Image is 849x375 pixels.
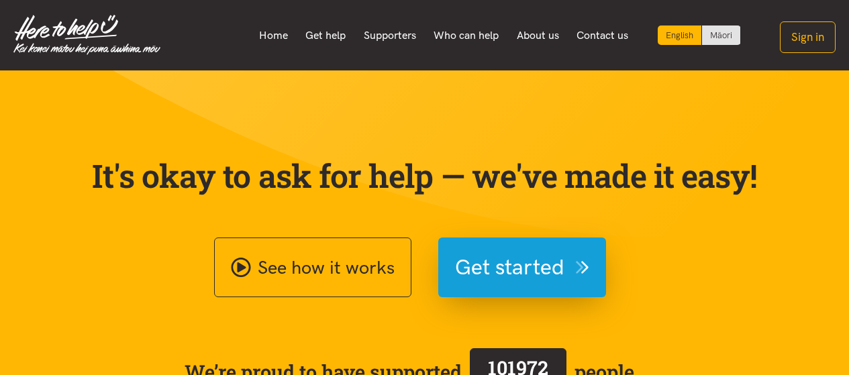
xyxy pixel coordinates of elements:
a: See how it works [214,237,411,297]
a: Who can help [425,21,508,50]
button: Get started [438,237,606,297]
a: About us [508,21,568,50]
a: Supporters [354,21,425,50]
span: Get started [455,250,564,284]
a: Get help [297,21,355,50]
div: Current language [658,25,702,45]
a: Switch to Te Reo Māori [702,25,740,45]
img: Home [13,15,160,55]
button: Sign in [780,21,836,53]
a: Contact us [568,21,638,50]
div: Language toggle [658,25,741,45]
a: Home [250,21,297,50]
p: It's okay to ask for help — we've made it easy! [89,156,760,195]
